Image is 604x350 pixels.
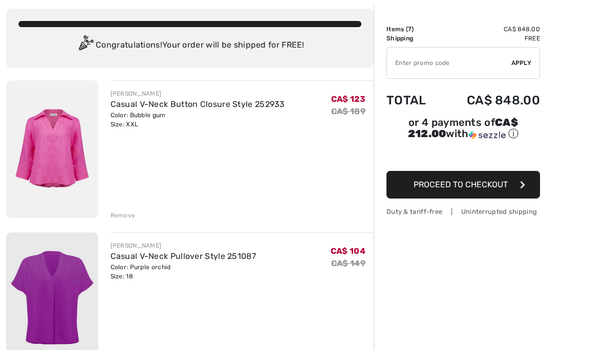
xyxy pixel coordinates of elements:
[18,35,361,56] div: Congratulations! Your order will be shipped for FREE!
[511,58,532,68] span: Apply
[111,262,256,281] div: Color: Purple orchid Size: 18
[75,35,96,56] img: Congratulation2.svg
[408,26,412,33] span: 7
[111,111,285,129] div: Color: Bubble gum Size: XXL
[111,241,256,250] div: [PERSON_NAME]
[440,34,540,43] td: Free
[408,116,518,140] span: CA$ 212.00
[386,207,540,216] div: Duty & tariff-free | Uninterrupted shipping
[331,246,365,256] span: CA$ 104
[414,180,508,189] span: Proceed to Checkout
[386,34,440,43] td: Shipping
[331,106,365,116] s: CA$ 189
[111,99,285,109] a: Casual V-Neck Button Closure Style 252933
[111,89,285,98] div: [PERSON_NAME]
[387,48,511,78] input: Promo code
[386,171,540,199] button: Proceed to Checkout
[386,144,540,167] iframe: PayPal-paypal
[331,258,365,268] s: CA$ 149
[440,25,540,34] td: CA$ 848.00
[386,25,440,34] td: Items ( )
[111,211,136,220] div: Remove
[331,94,365,104] span: CA$ 123
[6,80,98,218] img: Casual V-Neck Button Closure Style 252933
[386,118,540,141] div: or 4 payments of with
[386,118,540,144] div: or 4 payments ofCA$ 212.00withSezzle Click to learn more about Sezzle
[469,130,506,140] img: Sezzle
[111,251,256,261] a: Casual V-Neck Pullover Style 251087
[386,83,440,118] td: Total
[440,83,540,118] td: CA$ 848.00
